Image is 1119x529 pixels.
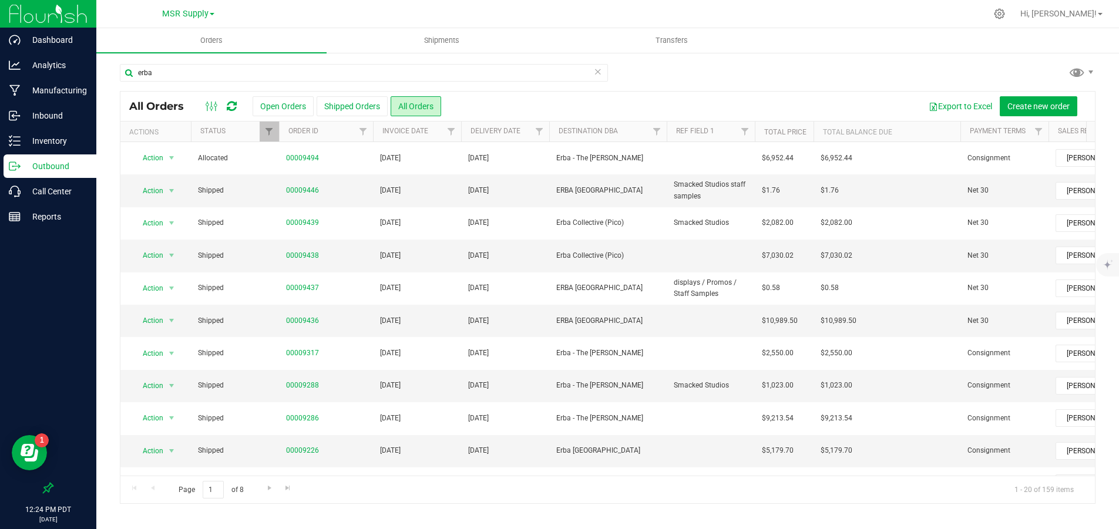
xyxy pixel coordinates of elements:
span: $10,989.50 [821,315,856,326]
a: Filter [735,122,755,141]
span: Consignment [967,348,1041,359]
span: Consignment [967,380,1041,391]
label: Pin the sidebar to full width on large screens [42,482,54,494]
inline-svg: Dashboard [9,34,21,46]
span: Smacked Studios [674,380,729,391]
a: 00009446 [286,185,319,196]
a: Go to the next page [261,481,278,497]
span: select [164,312,179,329]
span: $1.76 [821,185,839,196]
span: $2,082.00 [821,217,852,228]
span: Action [132,443,164,459]
span: [DATE] [380,348,401,359]
p: [DATE] [5,515,91,524]
span: Net 30 [967,185,1041,196]
iframe: Resource center [12,435,47,470]
a: Payment Terms [970,127,1026,135]
span: ERBA [GEOGRAPHIC_DATA] [556,185,660,196]
p: 12:24 PM PDT [5,504,91,515]
span: Shipped [198,380,272,391]
span: select [164,150,179,166]
span: Action [132,280,164,296]
span: Consignment [967,153,1041,164]
p: Call Center [21,184,91,198]
span: Action [132,345,164,362]
button: Shipped Orders [317,96,388,116]
span: [DATE] [380,217,401,228]
inline-svg: Call Center [9,186,21,197]
a: 00009226 [286,445,319,456]
span: [DATE] [468,282,489,294]
span: Shipped [198,413,272,424]
span: $7,030.02 [821,250,852,261]
p: Analytics [21,58,91,72]
inline-svg: Outbound [9,160,21,172]
span: [DATE] [380,185,401,196]
a: Go to the last page [280,481,297,497]
span: [DATE] [380,380,401,391]
input: Search Order ID, Destination, Customer PO... [120,64,608,82]
span: MSR Supply [162,9,209,19]
span: Shipped [198,282,272,294]
span: Shipped [198,348,272,359]
span: select [164,183,179,199]
span: [DATE] [468,315,489,326]
span: Shipped [198,185,272,196]
span: [DATE] [468,153,489,164]
span: [DATE] [468,348,489,359]
a: 00009439 [286,217,319,228]
span: select [164,345,179,362]
span: Erba - The [PERSON_NAME] [556,413,660,424]
inline-svg: Manufacturing [9,85,21,96]
span: Allocated [198,153,272,164]
span: Net 30 [967,250,1041,261]
button: Export to Excel [921,96,1000,116]
p: Reports [21,210,91,224]
span: select [164,443,179,459]
span: $2,550.00 [762,348,794,359]
span: select [164,280,179,296]
span: ERBA [GEOGRAPHIC_DATA] [556,282,660,294]
span: $0.58 [821,282,839,294]
span: Erba [GEOGRAPHIC_DATA] [556,445,660,456]
span: $0.58 [762,282,780,294]
span: Erba - The [PERSON_NAME] [556,153,660,164]
span: Action [132,410,164,426]
span: $1,023.00 [762,380,794,391]
span: Action [132,215,164,231]
span: select [164,215,179,231]
div: Actions [129,128,186,136]
span: Clear [594,64,602,79]
a: Filter [442,122,461,141]
a: 00009317 [286,348,319,359]
span: Page of 8 [169,481,253,499]
span: Orders [184,35,238,46]
a: Filter [260,122,279,141]
a: Order ID [288,127,318,135]
span: Net 30 [967,282,1041,294]
span: Erba Collective (Pico) [556,250,660,261]
div: Manage settings [992,8,1007,19]
span: [DATE] [468,445,489,456]
span: Erba - The [PERSON_NAME] [556,380,660,391]
span: Create new order [1007,102,1070,111]
span: Consignment [967,445,1041,456]
p: Dashboard [21,33,91,47]
span: Transfers [640,35,704,46]
a: Delivery Date [471,127,520,135]
a: Orders [96,28,327,53]
a: Sales Rep [1058,127,1093,135]
p: Outbound [21,159,91,173]
a: Invoice Date [382,127,428,135]
a: 00009436 [286,315,319,326]
span: [DATE] [380,445,401,456]
span: [DATE] [468,185,489,196]
p: Inbound [21,109,91,123]
span: select [164,410,179,426]
span: Shipped [198,217,272,228]
a: 00009437 [286,282,319,294]
span: [DATE] [380,315,401,326]
span: $2,082.00 [762,217,794,228]
span: $1,023.00 [821,380,852,391]
span: $10,989.50 [762,315,798,326]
